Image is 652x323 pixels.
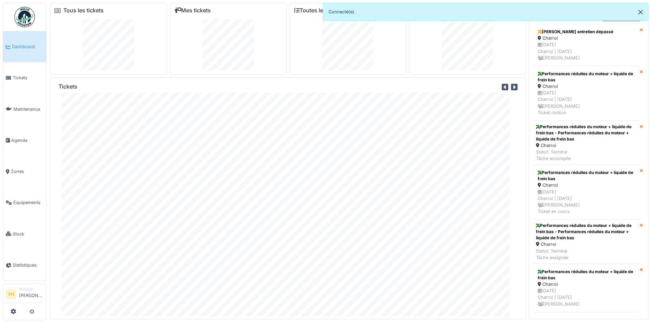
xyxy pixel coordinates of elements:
[11,137,43,144] span: Agenda
[3,250,46,281] a: Statistiques
[538,41,635,61] div: [DATE] Charroi | [DATE] [PERSON_NAME]
[533,165,640,219] a: Performances réduites du moteur + liquide de frein bas Charroi [DATE]Charroi | [DATE] [PERSON_NAM...
[174,7,211,14] a: Mes tickets
[6,287,43,303] a: VH Manager[PERSON_NAME]
[533,219,640,264] a: Performances réduites du moteur + liquide de frein bas - Performances réduites du moteur + liquid...
[6,289,16,299] li: VH
[3,31,46,62] a: Dashboard
[533,24,640,66] a: [PERSON_NAME] entretien dépassé Charroi [DATE]Charroi | [DATE] [PERSON_NAME]
[3,94,46,125] a: Maintenance
[538,35,635,41] div: Charroi
[59,83,77,90] h6: Tickets
[538,281,635,287] div: Charroi
[538,83,635,90] div: Charroi
[13,199,43,206] span: Équipements
[3,62,46,93] a: Tickets
[533,264,640,312] a: Performances réduites du moteur + liquide de frein bas Charroi [DATE]Charroi | [DATE] [PERSON_NAME]
[3,187,46,218] a: Équipements
[536,248,637,261] div: Statut: Terminé Tâche assignée
[538,189,635,215] div: [DATE] Charroi | [DATE] [PERSON_NAME] Ticket en cours
[633,3,648,21] button: Close
[13,231,43,237] span: Stock
[3,218,46,250] a: Stock
[3,156,46,187] a: Zones
[11,168,43,175] span: Zones
[14,7,35,27] img: Badge_color-CXgf-gQk.svg
[323,3,649,21] div: Connecté(e).
[13,106,43,112] span: Maintenance
[63,7,104,14] a: Tous les tickets
[19,287,43,292] div: Manager
[538,90,635,116] div: [DATE] Charroi | [DATE] [PERSON_NAME] Ticket clotûré
[19,287,43,301] li: [PERSON_NAME]
[536,142,637,149] div: Charroi
[536,241,637,247] div: Charroi
[13,262,43,268] span: Statistiques
[538,269,635,281] div: Performances réduites du moteur + liquide de frein bas
[538,287,635,307] div: [DATE] Charroi | [DATE] [PERSON_NAME]
[538,170,635,182] div: Performances réduites du moteur + liquide de frein bas
[538,182,635,188] div: Charroi
[538,29,635,35] div: [PERSON_NAME] entretien dépassé
[533,66,640,121] a: Performances réduites du moteur + liquide de frein bas Charroi [DATE]Charroi | [DATE] [PERSON_NAM...
[3,125,46,156] a: Agenda
[12,43,43,50] span: Dashboard
[536,149,637,162] div: Statut: Terminé Tâche accomplie
[536,124,637,142] div: Performances réduites du moteur + liquide de frein bas - Performances réduites du moteur + liquid...
[538,71,635,83] div: Performances réduites du moteur + liquide de frein bas
[13,75,43,81] span: Tickets
[536,223,637,241] div: Performances réduites du moteur + liquide de frein bas - Performances réduites du moteur + liquid...
[533,121,640,165] a: Performances réduites du moteur + liquide de frein bas - Performances réduites du moteur + liquid...
[294,7,345,14] a: Toutes les tâches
